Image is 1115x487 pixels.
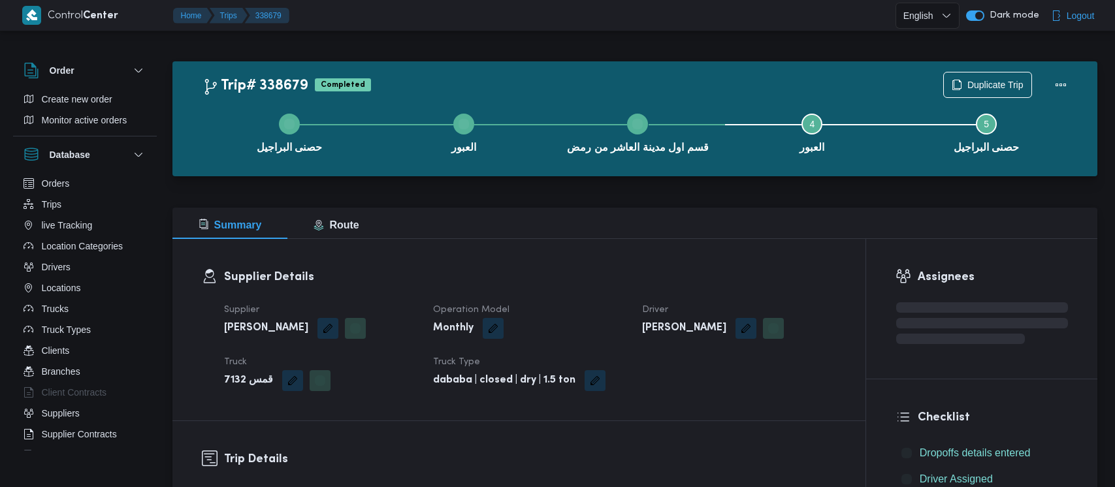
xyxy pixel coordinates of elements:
[83,11,118,21] b: Center
[50,63,74,78] h3: Order
[22,6,41,25] img: X8yXhbKr1z7QwAAAABJRU5ErkJggg==
[451,140,476,155] span: العبور
[984,10,1039,21] span: Dark mode
[42,238,123,254] span: Location Categories
[224,306,259,314] span: Supplier
[18,403,152,424] button: Suppliers
[725,98,899,166] button: العبور
[18,340,152,361] button: Clients
[18,424,152,445] button: Supplier Contracts
[1048,72,1074,98] button: Actions
[800,140,824,155] span: العبور
[18,110,152,131] button: Monitor active orders
[984,119,989,129] span: 5
[210,8,248,24] button: Trips
[199,219,262,230] span: Summary
[257,140,322,155] span: حصنى البراجيل
[809,119,815,129] span: 4
[920,447,1031,458] span: Dropoffs details entered
[224,321,308,336] b: [PERSON_NAME]
[920,471,993,487] span: Driver Assigned
[954,140,1019,155] span: حصنى البراجيل
[1046,3,1100,29] button: Logout
[918,268,1068,286] h3: Assignees
[642,306,668,314] span: Driver
[551,98,725,166] button: قسم اول مدينة العاشر من رمض
[896,443,1068,463] button: Dropoffs details entered
[920,445,1031,461] span: Dropoffs details entered
[13,173,157,456] div: Database
[202,78,308,95] h2: Trip# 338679
[42,112,127,128] span: Monitor active orders
[18,215,152,236] button: live Tracking
[42,196,62,212] span: Trips
[918,409,1068,426] h3: Checklist
[433,358,480,366] span: Truck Type
[433,321,474,336] b: Monthly
[967,77,1024,93] span: Duplicate Trip
[224,268,836,286] h3: Supplier Details
[245,8,289,24] button: 338679
[42,385,107,400] span: Client Contracts
[224,358,247,366] span: Truck
[13,89,157,136] div: Order
[376,98,551,166] button: العبور
[943,72,1032,98] button: Duplicate Trip
[42,343,70,358] span: Clients
[173,8,212,24] button: Home
[632,119,643,129] svg: Step 3 is complete
[920,473,993,484] span: Driver Assigned
[18,173,152,194] button: Orders
[321,81,365,89] b: Completed
[42,364,80,379] span: Branches
[433,373,575,388] b: dababa | closed | dry | 1.5 ton
[50,147,90,163] h3: Database
[18,298,152,319] button: Trucks
[42,426,117,442] span: Supplier Contracts
[42,176,70,191] span: Orders
[42,447,74,463] span: Devices
[202,98,377,166] button: حصنى البراجيل
[42,91,112,107] span: Create new order
[224,373,273,388] b: قمس 7132
[284,119,295,129] svg: Step 1 is complete
[1067,8,1095,24] span: Logout
[42,259,71,275] span: Drivers
[314,219,359,230] span: Route
[567,140,708,155] span: قسم اول مدينة العاشر من رمض
[642,321,726,336] b: [PERSON_NAME]
[18,445,152,465] button: Devices
[42,217,93,233] span: live Tracking
[42,322,91,338] span: Truck Types
[224,450,836,468] h3: Trip Details
[24,147,146,163] button: Database
[459,119,469,129] svg: Step 2 is complete
[18,236,152,257] button: Location Categories
[18,194,152,215] button: Trips
[18,382,152,403] button: Client Contracts
[42,301,69,317] span: Trucks
[18,89,152,110] button: Create new order
[42,280,81,296] span: Locations
[315,78,371,91] span: Completed
[18,257,152,277] button: Drivers
[24,63,146,78] button: Order
[18,277,152,298] button: Locations
[42,405,80,421] span: Suppliers
[18,319,152,340] button: Truck Types
[18,361,152,382] button: Branches
[899,98,1074,166] button: حصنى البراجيل
[433,306,509,314] span: Operation Model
